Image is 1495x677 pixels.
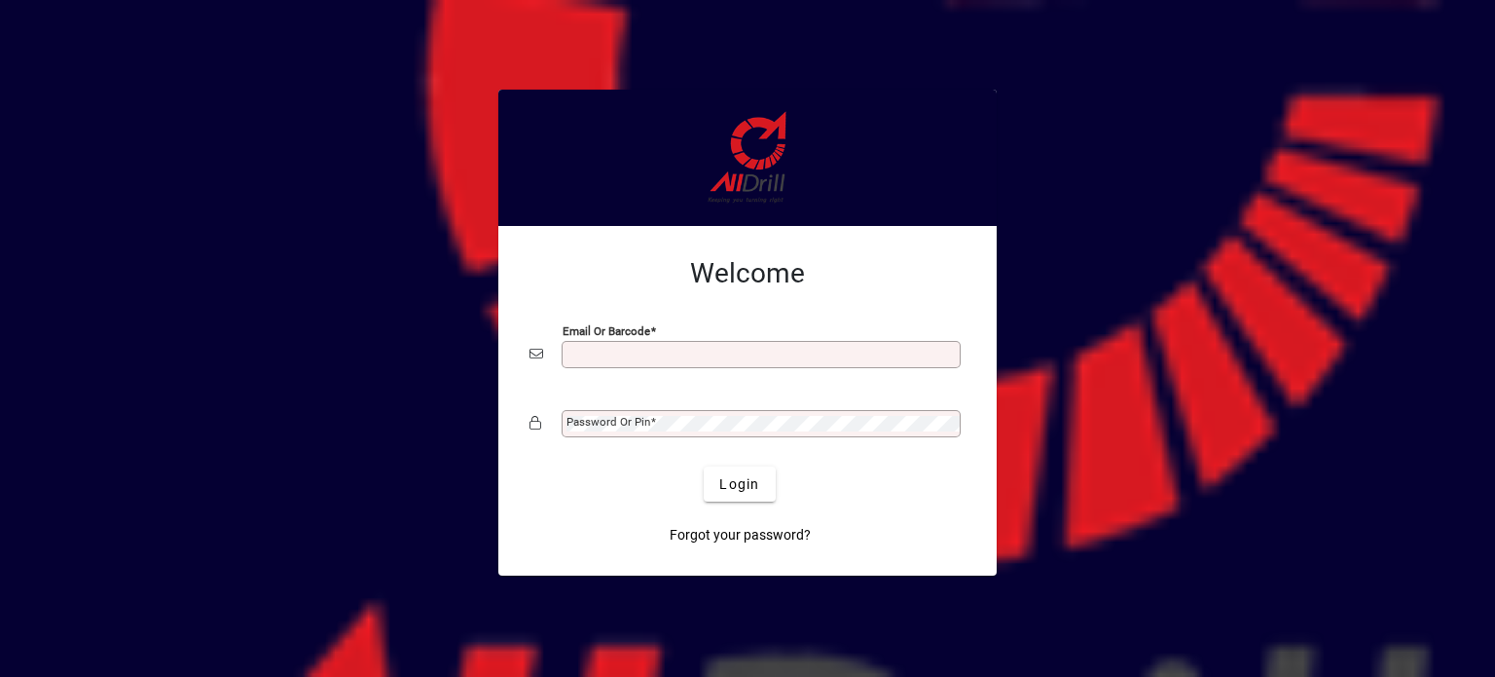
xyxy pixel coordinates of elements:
[704,467,775,502] button: Login
[566,415,650,429] mat-label: Password or Pin
[719,474,759,495] span: Login
[563,324,650,338] mat-label: Email or Barcode
[529,257,966,290] h2: Welcome
[670,525,811,545] span: Forgot your password?
[662,517,819,552] a: Forgot your password?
